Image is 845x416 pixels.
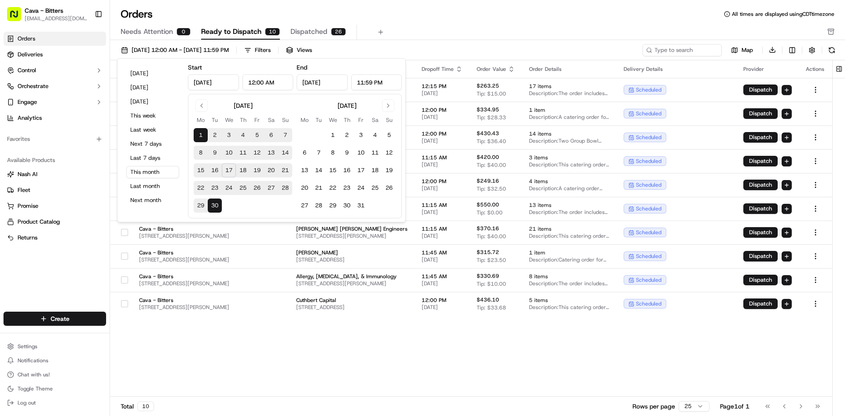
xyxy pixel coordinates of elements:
[743,203,778,214] button: Dispatch
[139,256,229,263] span: [STREET_ADDRESS][PERSON_NAME]
[139,297,229,304] span: Cava - Bitters
[529,178,610,185] span: 4 items
[477,162,506,169] span: Tip: $40.00
[121,26,173,37] span: Needs Attention
[340,163,354,177] button: 16
[139,304,229,311] span: [STREET_ADDRESS][PERSON_NAME]
[194,199,208,213] button: 29
[742,46,753,54] span: Map
[208,146,222,160] button: 9
[422,66,463,73] div: Dropoff Time
[222,163,236,177] button: 17
[368,181,382,195] button: 25
[529,256,610,263] span: Description: Catering order for 15 people including Chicken + Rice, Greek Salad, Blondies, Browni...
[382,115,396,125] th: Sunday
[326,128,340,142] button: 1
[7,186,103,194] a: Fleet
[422,256,463,263] span: [DATE]
[222,181,236,195] button: 24
[25,15,88,22] button: [EMAIL_ADDRESS][DOMAIN_NAME]
[298,146,312,160] button: 6
[477,249,499,256] span: $315.72
[636,276,661,283] span: scheduled
[422,90,463,97] span: [DATE]
[265,28,280,36] div: 10
[62,218,107,225] a: Powered byPylon
[477,138,506,145] span: Tip: $36.40
[354,146,368,160] button: 10
[422,161,463,168] span: [DATE]
[422,185,463,192] span: [DATE]
[326,199,340,213] button: 29
[529,90,610,97] span: Description: The order includes Chicken + Rice, Spicy Lamb + Avocado, and Falafel Crunch Bowls, s...
[422,249,463,256] span: 11:45 AM
[139,249,229,256] span: Cava - Bitters
[743,275,778,285] button: Dispatch
[636,110,661,117] span: scheduled
[18,51,43,59] span: Deliveries
[4,231,106,245] button: Returns
[5,193,71,209] a: 📗Knowledge Base
[242,74,294,90] input: Time
[422,154,463,161] span: 11:15 AM
[340,115,354,125] th: Thursday
[278,146,292,160] button: 14
[194,163,208,177] button: 15
[278,128,292,142] button: 7
[139,232,229,239] span: [STREET_ADDRESS][PERSON_NAME]
[4,340,106,353] button: Settings
[297,63,307,71] label: End
[477,304,506,311] span: Tip: $33.68
[340,181,354,195] button: 23
[743,85,778,95] button: Dispatch
[477,82,499,89] span: $263.25
[477,154,499,161] span: $420.00
[382,128,396,142] button: 5
[264,163,278,177] button: 20
[312,199,326,213] button: 28
[422,273,463,280] span: 11:45 AM
[643,44,722,56] input: Type to search
[354,128,368,142] button: 3
[236,181,250,195] button: 25
[234,101,253,110] div: [DATE]
[529,66,610,73] div: Order Details
[9,198,16,205] div: 📗
[826,44,838,56] button: Refresh
[40,84,144,93] div: Start new chat
[636,229,661,236] span: scheduled
[4,167,106,181] button: Nash AI
[132,46,229,54] span: [DATE] 12:00 AM - [DATE] 11:59 PM
[529,209,610,216] span: Description: The order includes three Group Bowl Bars with various protein and ingredient options...
[529,83,610,90] span: 17 items
[194,181,208,195] button: 22
[4,132,106,146] div: Favorites
[88,218,107,225] span: Pylon
[4,368,106,381] button: Chat with us!
[477,106,499,113] span: $334.95
[422,209,463,216] span: [DATE]
[208,128,222,142] button: 2
[236,115,250,125] th: Thursday
[25,6,63,15] span: Cava - Bitters
[126,110,179,122] button: This week
[422,83,463,90] span: 12:15 PM
[422,297,463,304] span: 12:00 PM
[296,232,408,239] span: [STREET_ADDRESS][PERSON_NAME]
[422,202,463,209] span: 11:15 AM
[18,35,35,43] span: Orders
[529,202,610,209] span: 13 items
[326,181,340,195] button: 22
[278,115,292,125] th: Sunday
[477,225,499,232] span: $370.16
[296,297,408,304] span: Cuthbert Capital
[18,218,60,226] span: Product Catalog
[250,181,264,195] button: 26
[422,232,463,239] span: [DATE]
[188,63,202,71] label: Start
[298,181,312,195] button: 20
[51,314,70,323] span: Create
[312,163,326,177] button: 14
[422,130,463,137] span: 12:00 PM
[529,232,610,239] span: Description: This catering order includes a Group Bowl Bar with Grilled Chicken and various toppi...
